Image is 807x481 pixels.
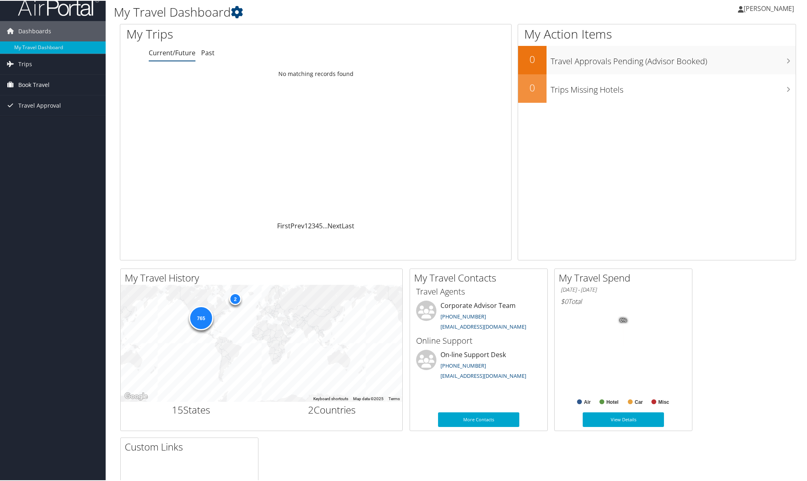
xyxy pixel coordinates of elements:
[584,399,591,404] text: Air
[551,51,796,66] h3: Travel Approvals Pending (Advisor Booked)
[518,52,547,65] h2: 0
[620,317,627,322] tspan: 0%
[658,399,669,404] text: Misc
[114,3,573,20] h1: My Travel Dashboard
[189,305,213,329] div: 765
[440,371,526,379] a: [EMAIL_ADDRESS][DOMAIN_NAME]
[125,439,258,453] h2: Custom Links
[319,221,323,230] a: 5
[328,221,342,230] a: Next
[201,48,215,56] a: Past
[229,292,241,304] div: 2
[551,79,796,95] h3: Trips Missing Hotels
[412,300,545,333] li: Corporate Advisor Team
[123,390,150,401] img: Google
[268,402,397,416] h2: Countries
[635,399,643,404] text: Car
[323,221,328,230] span: …
[561,285,686,293] h6: [DATE] - [DATE]
[308,221,312,230] a: 2
[353,396,384,400] span: Map data ©2025
[518,74,796,102] a: 0Trips Missing Hotels
[412,349,545,382] li: On-line Support Desk
[18,53,32,74] span: Trips
[440,322,526,329] a: [EMAIL_ADDRESS][DOMAIN_NAME]
[123,390,150,401] a: Open this area in Google Maps (opens a new window)
[438,412,519,426] a: More Contacts
[440,312,486,319] a: [PHONE_NUMBER]
[312,221,315,230] a: 3
[561,296,568,305] span: $0
[149,48,195,56] a: Current/Future
[606,399,618,404] text: Hotel
[342,221,354,230] a: Last
[518,25,796,42] h1: My Action Items
[291,221,304,230] a: Prev
[315,221,319,230] a: 4
[559,270,692,284] h2: My Travel Spend
[120,66,511,80] td: No matching records found
[440,361,486,368] a: [PHONE_NUMBER]
[388,396,400,400] a: Terms (opens in new tab)
[308,402,314,416] span: 2
[277,221,291,230] a: First
[414,270,547,284] h2: My Travel Contacts
[172,402,183,416] span: 15
[126,25,342,42] h1: My Trips
[744,3,794,12] span: [PERSON_NAME]
[313,395,348,401] button: Keyboard shortcuts
[583,412,664,426] a: View Details
[18,20,51,41] span: Dashboards
[416,285,541,297] h3: Travel Agents
[561,296,686,305] h6: Total
[127,402,256,416] h2: States
[125,270,402,284] h2: My Travel History
[416,334,541,346] h3: Online Support
[518,45,796,74] a: 0Travel Approvals Pending (Advisor Booked)
[18,74,50,94] span: Book Travel
[518,80,547,94] h2: 0
[304,221,308,230] a: 1
[18,95,61,115] span: Travel Approval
